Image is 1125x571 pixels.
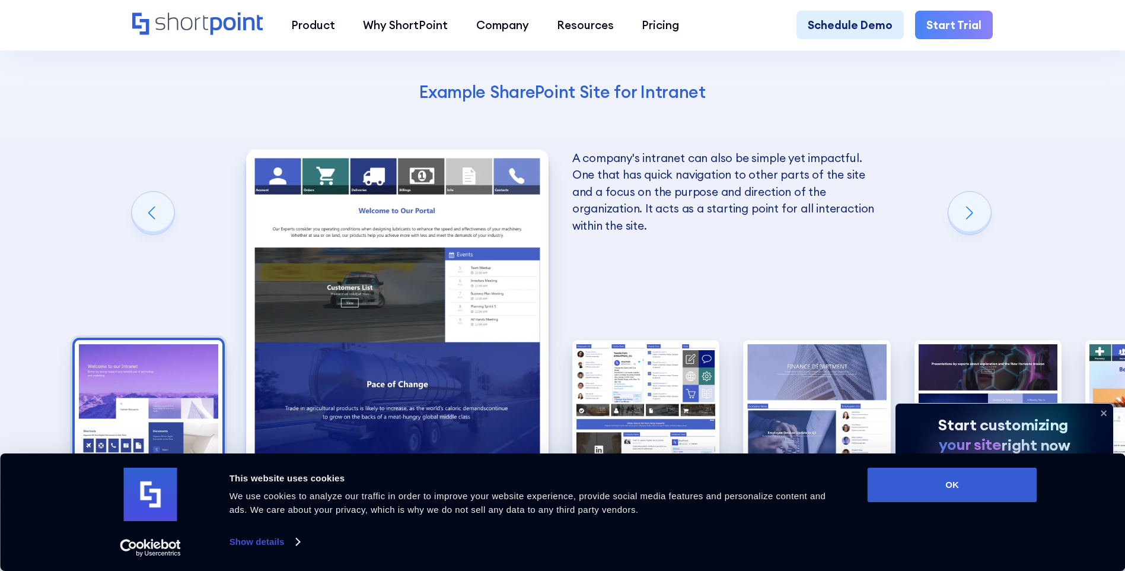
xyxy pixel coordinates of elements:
[246,81,879,103] h4: Example SharePoint Site for Intranet
[230,491,826,515] span: We use cookies to analyze our traffic in order to improve your website experience, provide social...
[914,340,1062,521] img: Best SharePoint Intranet Example Technology
[743,340,891,521] img: Best SharePoint Intranet Example Department
[572,340,720,521] img: Intranet Page Example Social
[349,11,462,39] a: Why ShortPoint
[246,150,549,521] div: 2 / 10
[572,340,720,521] div: 3 / 10
[277,11,349,39] a: Product
[132,192,174,234] div: Previous slide
[363,17,448,33] div: Why ShortPoint
[543,11,627,39] a: Resources
[132,12,263,37] a: Home
[246,150,549,521] img: Best SharePoint Intranet
[98,539,202,557] a: Usercentrics Cookiebot - opens in a new window
[743,340,891,521] div: 4 / 10
[868,468,1037,502] button: OK
[572,150,875,234] p: A company's intranet can also be simple yet impactful. One that has quick navigation to other par...
[642,17,679,33] div: Pricing
[75,340,222,521] img: Best SharePoint Intranet Example
[462,11,543,39] a: Company
[915,11,993,39] a: Start Trial
[948,192,991,234] div: Next slide
[796,11,904,39] a: Schedule Demo
[914,340,1062,521] div: 5 / 10
[230,533,299,551] a: Show details
[628,11,693,39] a: Pricing
[230,471,841,486] div: This website uses cookies
[291,17,335,33] div: Product
[476,17,529,33] div: Company
[75,340,222,521] div: 1 / 10
[557,17,614,33] div: Resources
[124,468,177,521] img: logo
